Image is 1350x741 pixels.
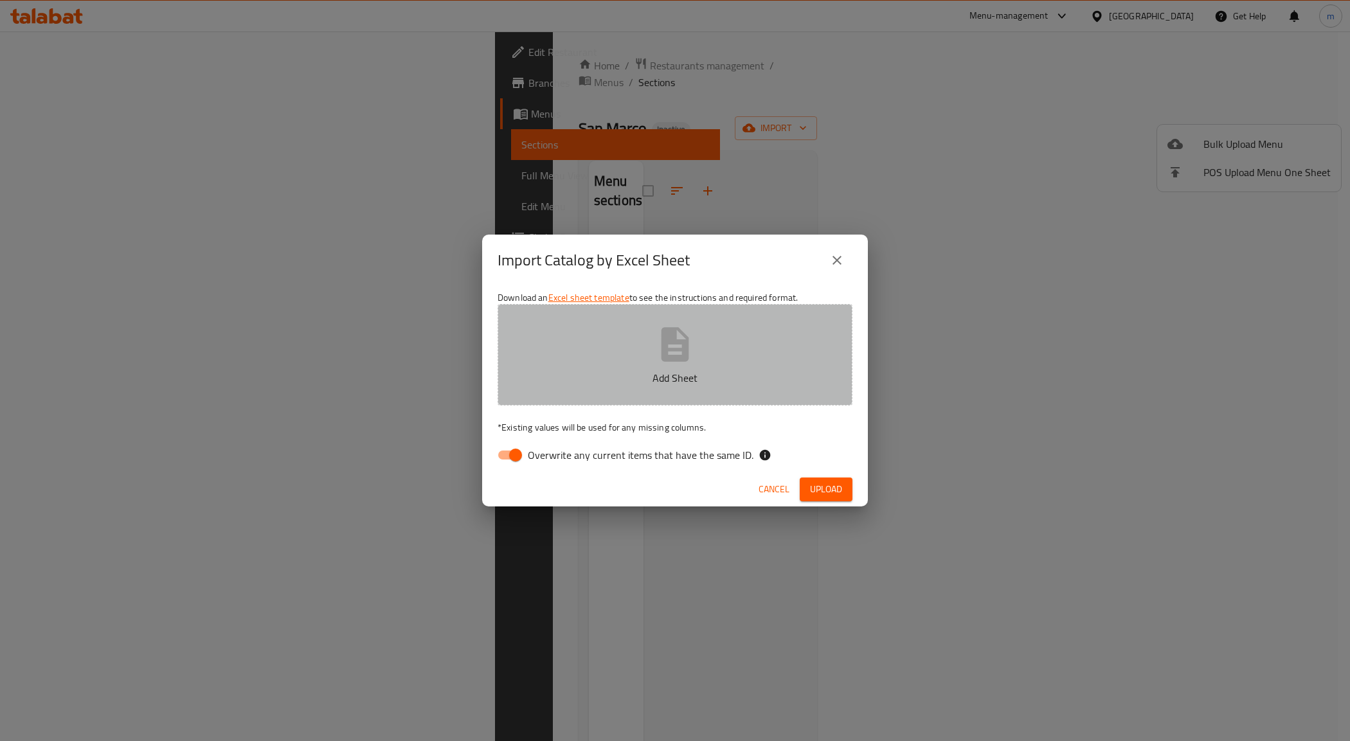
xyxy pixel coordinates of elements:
span: Overwrite any current items that have the same ID. [528,447,753,463]
button: Add Sheet [498,304,852,406]
svg: If the overwrite option isn't selected, then the items that match an existing ID will be ignored ... [759,449,771,461]
p: Existing values will be used for any missing columns. [498,421,852,434]
a: Excel sheet template [548,289,629,306]
h2: Import Catalog by Excel Sheet [498,250,690,271]
p: Add Sheet [517,370,833,386]
button: Cancel [753,478,795,501]
span: Upload [810,481,842,497]
button: close [822,245,852,276]
span: Cancel [759,481,789,497]
div: Download an to see the instructions and required format. [482,286,868,472]
button: Upload [800,478,852,501]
